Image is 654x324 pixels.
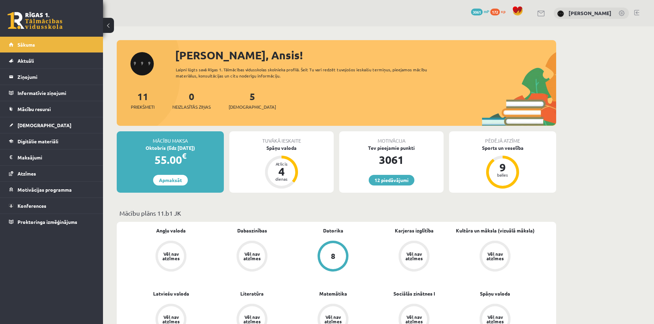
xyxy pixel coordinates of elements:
[182,151,186,161] span: €
[557,10,564,17] img: Ansis Eglājs
[404,315,424,324] div: Vēl nav atzīmes
[323,315,343,324] div: Vēl nav atzīmes
[211,241,292,273] a: Vēl nav atzīmes
[490,9,509,14] a: 172 xp
[229,131,334,144] div: Tuvākā ieskaite
[175,47,556,63] div: [PERSON_NAME], Ansis!
[18,187,72,193] span: Motivācijas programma
[492,173,513,177] div: balles
[331,252,335,260] div: 8
[18,170,36,177] span: Atzīmes
[492,162,513,173] div: 9
[484,9,489,14] span: mP
[9,85,94,101] a: Informatīvie ziņojumi
[501,9,505,14] span: xp
[456,227,535,234] a: Kultūra un māksla (vizuālā māksla)
[172,90,211,110] a: 0Neizlasītās ziņas
[18,106,51,112] span: Mācību resursi
[130,241,211,273] a: Vēl nav atzīmes
[449,144,556,190] a: Sports un veselība 9 balles
[242,315,262,324] div: Vēl nav atzīmes
[119,208,553,218] p: Mācību plāns 11.b1 JK
[9,182,94,197] a: Motivācijas programma
[9,37,94,52] a: Sākums
[18,122,71,128] span: [DEMOGRAPHIC_DATA]
[18,58,34,64] span: Aktuāli
[339,131,444,144] div: Motivācija
[449,144,556,152] div: Sports un veselība
[242,252,262,261] div: Vēl nav atzīmes
[9,69,94,85] a: Ziņojumi
[18,203,46,209] span: Konferences
[229,90,276,110] a: 5[DEMOGRAPHIC_DATA]
[339,152,444,168] div: 3061
[9,149,94,165] a: Maksājumi
[153,290,189,297] a: Latviešu valoda
[569,10,611,16] a: [PERSON_NAME]
[18,41,35,48] span: Sākums
[117,131,224,144] div: Mācību maksa
[323,227,343,234] a: Datorika
[9,166,94,181] a: Atzīmes
[490,9,500,15] span: 172
[449,131,556,144] div: Pēdējā atzīme
[161,252,181,261] div: Vēl nav atzīmes
[9,214,94,230] a: Proktoringa izmēģinājums
[117,144,224,152] div: Oktobris (līdz [DATE])
[240,290,264,297] a: Literatūra
[237,227,267,234] a: Dabaszinības
[9,53,94,69] a: Aktuāli
[229,144,334,190] a: Spāņu valoda Atlicis 4 dienas
[9,133,94,149] a: Digitālie materiāli
[172,104,211,110] span: Neizlasītās ziņas
[117,152,224,168] div: 55.00
[374,241,455,273] a: Vēl nav atzīmes
[485,252,505,261] div: Vēl nav atzīmes
[18,149,94,165] legend: Maksājumi
[229,144,334,152] div: Spāņu valoda
[485,315,505,324] div: Vēl nav atzīmes
[153,175,188,185] a: Apmaksāt
[471,9,489,14] a: 3061 mP
[18,69,94,85] legend: Ziņojumi
[176,67,439,79] div: Laipni lūgts savā Rīgas 1. Tālmācības vidusskolas skolnieka profilā. Šeit Tu vari redzēt tuvojošo...
[131,90,154,110] a: 11Priekšmeti
[395,227,434,234] a: Karjeras izglītība
[292,241,374,273] a: 8
[404,252,424,261] div: Vēl nav atzīmes
[9,101,94,117] a: Mācību resursi
[393,290,435,297] a: Sociālās zinātnes I
[229,104,276,110] span: [DEMOGRAPHIC_DATA]
[271,166,292,177] div: 4
[271,177,292,181] div: dienas
[339,144,444,152] div: Tev pieejamie punkti
[18,219,77,225] span: Proktoringa izmēģinājums
[9,117,94,133] a: [DEMOGRAPHIC_DATA]
[18,138,58,144] span: Digitālie materiāli
[319,290,347,297] a: Matemātika
[156,227,186,234] a: Angļu valoda
[161,315,181,324] div: Vēl nav atzīmes
[9,198,94,214] a: Konferences
[369,175,414,185] a: 12 piedāvājumi
[271,162,292,166] div: Atlicis
[18,85,94,101] legend: Informatīvie ziņojumi
[8,12,62,29] a: Rīgas 1. Tālmācības vidusskola
[480,290,510,297] a: Spāņu valoda
[455,241,536,273] a: Vēl nav atzīmes
[131,104,154,110] span: Priekšmeti
[471,9,483,15] span: 3061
